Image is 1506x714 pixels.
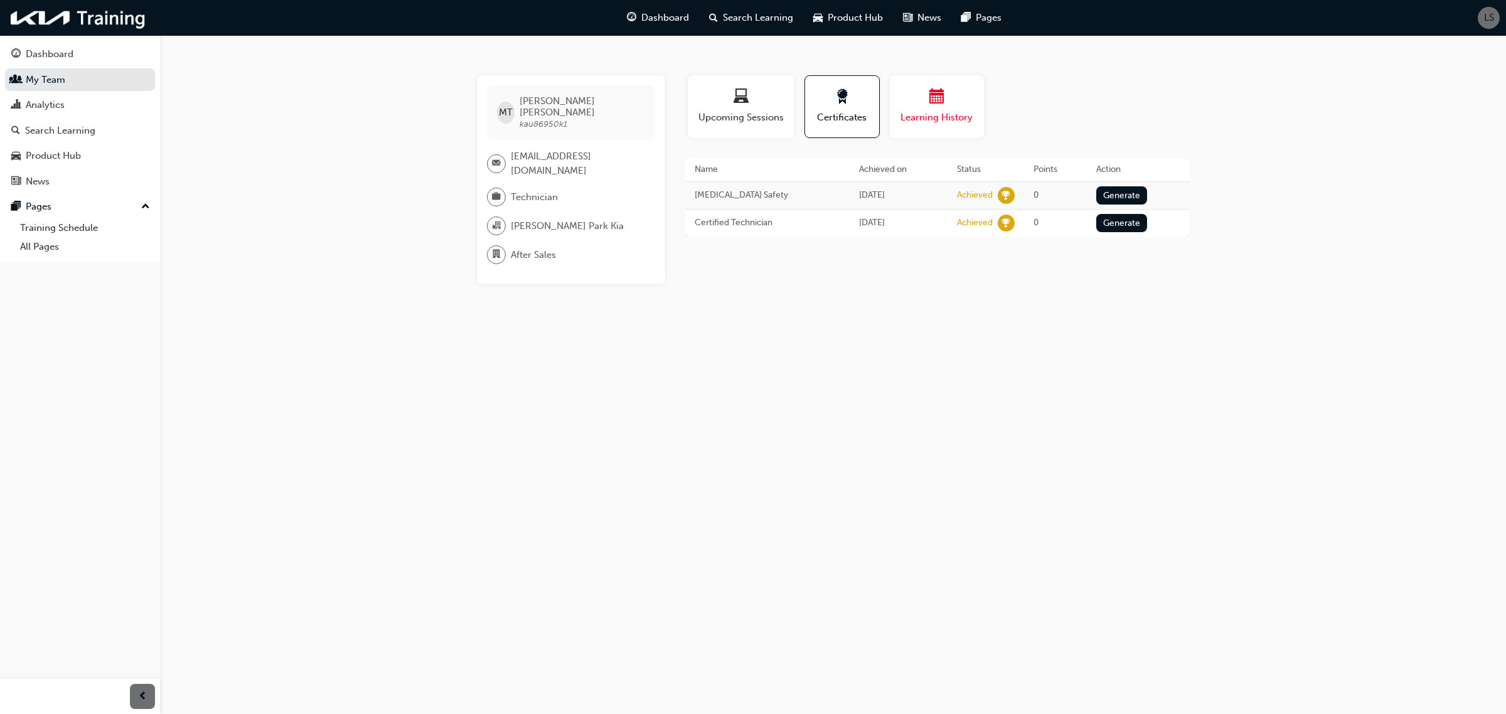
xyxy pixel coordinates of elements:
[709,10,718,26] span: search-icon
[5,93,155,117] a: Analytics
[917,11,941,25] span: News
[25,124,95,138] div: Search Learning
[11,75,21,86] span: people-icon
[511,219,624,233] span: [PERSON_NAME] Park Kia
[813,10,823,26] span: car-icon
[1478,7,1500,29] button: LS
[957,217,993,229] div: Achieved
[948,158,1024,181] th: Status
[734,89,749,106] span: laptop-icon
[957,189,993,201] div: Achieved
[6,5,151,31] img: kia-training
[5,195,155,218] button: Pages
[11,125,20,137] span: search-icon
[961,10,971,26] span: pages-icon
[627,10,636,26] span: guage-icon
[26,149,81,163] div: Product Hub
[893,5,951,31] a: news-iconNews
[951,5,1012,31] a: pages-iconPages
[903,10,912,26] span: news-icon
[5,43,155,66] a: Dashboard
[5,144,155,168] a: Product Hub
[1087,158,1190,181] th: Action
[1096,186,1148,205] button: Generate
[804,75,880,138] button: Certificates
[492,218,501,234] span: organisation-icon
[11,176,21,188] span: news-icon
[26,174,50,189] div: News
[15,218,155,238] a: Training Schedule
[499,105,513,120] span: MT
[641,11,689,25] span: Dashboard
[26,47,73,61] div: Dashboard
[859,217,885,228] span: Fri Mar 22 2024 15:37:28 GMT+0800 (Australian Western Standard Time)
[1484,11,1494,25] span: LS
[976,11,1001,25] span: Pages
[5,119,155,142] a: Search Learning
[685,158,850,181] th: Name
[1096,214,1148,232] button: Generate
[685,181,850,209] td: [MEDICAL_DATA] Safety
[697,110,785,125] span: Upcoming Sessions
[492,156,501,172] span: email-icon
[890,75,984,138] button: Learning History
[511,248,556,262] span: After Sales
[685,209,850,237] td: Certified Technician
[5,170,155,193] a: News
[11,100,21,111] span: chart-icon
[520,119,567,129] span: kau86950k1
[520,95,644,118] span: [PERSON_NAME] [PERSON_NAME]
[859,189,885,200] span: Fri Mar 22 2024 15:37:28 GMT+0800 (Australian Western Standard Time)
[929,89,944,106] span: calendar-icon
[1024,158,1087,181] th: Points
[11,49,21,60] span: guage-icon
[998,187,1015,204] span: learningRecordVerb_ACHIEVE-icon
[141,199,150,215] span: up-icon
[850,158,948,181] th: Achieved on
[1033,189,1039,200] span: 0
[511,190,558,205] span: Technician
[998,215,1015,232] span: learningRecordVerb_ACHIEVE-icon
[15,237,155,257] a: All Pages
[814,110,870,125] span: Certificates
[617,5,699,31] a: guage-iconDashboard
[803,5,893,31] a: car-iconProduct Hub
[899,110,975,125] span: Learning History
[26,200,51,214] div: Pages
[688,75,794,138] button: Upcoming Sessions
[138,689,147,705] span: prev-icon
[11,151,21,162] span: car-icon
[699,5,803,31] a: search-iconSearch Learning
[828,11,883,25] span: Product Hub
[11,201,21,213] span: pages-icon
[492,189,501,205] span: briefcase-icon
[26,98,65,112] div: Analytics
[835,89,850,106] span: award-icon
[511,149,645,178] span: [EMAIL_ADDRESS][DOMAIN_NAME]
[723,11,793,25] span: Search Learning
[5,40,155,195] button: DashboardMy TeamAnalyticsSearch LearningProduct HubNews
[492,247,501,263] span: department-icon
[1033,217,1039,228] span: 0
[5,68,155,92] a: My Team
